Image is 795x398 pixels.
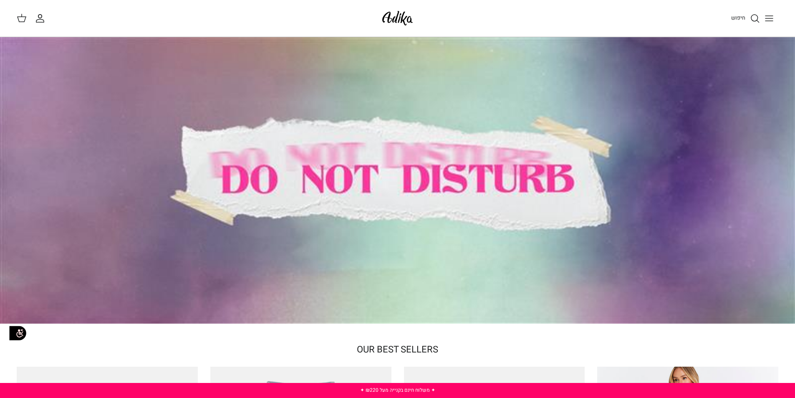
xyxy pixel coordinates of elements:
[360,386,435,394] a: ✦ משלוח חינם בקנייה מעל ₪220 ✦
[6,322,29,345] img: accessibility_icon02.svg
[731,14,745,22] span: חיפוש
[35,13,48,23] a: החשבון שלי
[380,8,415,28] img: Adika IL
[357,343,438,356] a: OUR BEST SELLERS
[731,13,760,23] a: חיפוש
[760,9,778,28] button: Toggle menu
